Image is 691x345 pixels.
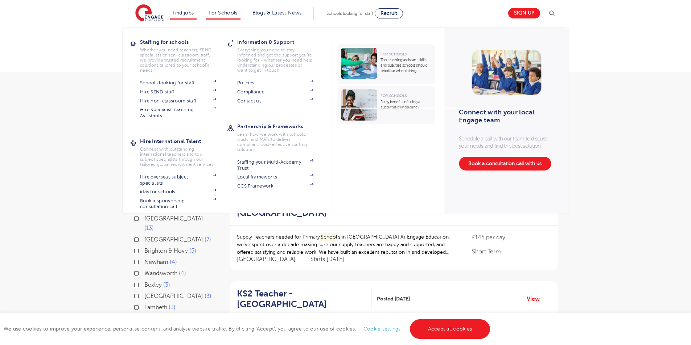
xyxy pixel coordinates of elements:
a: Find jobs [173,10,194,16]
a: Hire International TalentConnect with outstanding international teachers and top subject speciali... [140,136,227,167]
a: Partnership & FrameworksLearn how we work with schools, trusts, and MATs to deliver compliant, co... [237,121,324,152]
p: £145 per day [472,233,550,242]
p: Everything you need to stay informed and get the support you’re looking for - whether you need he... [237,47,313,73]
input: [GEOGRAPHIC_DATA] 3 [144,293,149,298]
p: Starts [DATE] [310,256,344,263]
a: Schools looking for staff [140,80,216,86]
a: Cookie settings [363,326,401,332]
span: Newham [144,259,168,265]
a: Sign up [508,8,540,18]
span: For Schools [381,52,407,56]
a: CCS Framework [237,183,313,189]
span: 4 [179,270,186,277]
p: 5 key benefits of using a supply teaching agency [381,99,431,110]
mark: School [320,233,338,241]
a: Staffing your Multi-Academy Trust [237,159,313,171]
a: Local frameworks [237,174,313,180]
span: 5 [189,248,196,254]
p: Top teaching assistant skills and qualities schools should prioritise when hiring [381,57,431,73]
input: Bexley 3 [144,282,149,286]
span: Schools looking for staff [326,11,373,16]
a: KS2 Teacher - [GEOGRAPHIC_DATA] [237,289,371,310]
a: Hire SEND staff [140,89,216,95]
a: Policies [237,80,313,86]
a: Information & SupportEverything you need to stay informed and get the support you’re looking for ... [237,37,324,73]
span: [GEOGRAPHIC_DATA] [237,256,303,263]
span: Lambeth [144,304,167,311]
h3: Information & Support [237,37,324,47]
h3: Connect with your local Engage team [459,108,549,124]
span: Bexley [144,282,162,288]
span: 4 [170,259,177,265]
p: Whether you need teachers, SEND specialists or non-classroom staff, we provide trusted recruitmen... [140,47,216,73]
input: Brighton & Hove 5 [144,248,149,252]
span: Brighton & Hove [144,248,188,254]
a: Compliance [237,89,313,95]
input: Newham 4 [144,259,149,264]
a: Blogs & Latest News [252,10,302,16]
p: Learn how we work with schools, trusts, and MATs to deliver compliant, cost-effective staffing so... [237,132,313,152]
p: Connect with outstanding international teachers and top subject specialists through our tailored ... [140,147,216,167]
span: 3 [205,293,211,299]
h2: KS2 Teacher - [GEOGRAPHIC_DATA] [237,289,366,310]
a: View [527,294,545,304]
a: Hire overseas subject specialists [140,174,216,186]
input: Lambeth 3 [144,304,149,309]
h3: Staffing for schools [140,37,227,47]
a: Recruit [375,8,403,18]
a: For Schools5 key benefits of using a supply teaching agency [337,86,436,124]
a: Book a sponsorship consultation call [140,198,216,210]
a: Hire non-classroom staff [140,98,216,104]
span: 3 [169,304,176,311]
input: [GEOGRAPHIC_DATA] 7 [144,236,149,241]
span: [GEOGRAPHIC_DATA] [144,293,203,299]
span: We use cookies to improve your experience, personalise content, and analyse website traffic. By c... [4,326,492,332]
span: Recruit [381,10,397,16]
span: 7 [205,236,211,243]
p: Supply Teachers needed for Primary s in [GEOGRAPHIC_DATA] At Engage Education, we’ve spent over a... [237,233,458,256]
a: For SchoolsTop teaching assistant skills and qualities schools should prioritise when hiring [337,44,436,84]
span: Wandsworth [144,270,177,277]
a: Accept all cookies [410,319,490,339]
a: Hire Specialist Teaching Assistants [140,107,216,119]
p: Short Term [472,247,550,256]
a: Staffing for schoolsWhether you need teachers, SEND specialists or non-classroom staff, we provid... [140,37,227,73]
a: Contact us [237,98,313,104]
a: iday for schools [140,189,216,195]
p: Schedule a call with our team to discuss your needs and find the best solution. [459,135,554,150]
span: Posted [DATE] [377,295,410,303]
span: 3 [163,282,170,288]
input: Wandsworth 4 [144,270,149,275]
span: For Schools [381,94,407,98]
span: 13 [144,225,154,231]
h3: Partnership & Frameworks [237,121,324,131]
a: For Schools [209,10,237,16]
a: Book a consultation call with us [459,157,551,171]
span: [GEOGRAPHIC_DATA] [144,236,203,243]
img: Engage Education [135,4,164,22]
h3: Hire International Talent [140,136,227,146]
input: [GEOGRAPHIC_DATA] 13 [144,215,149,220]
span: [GEOGRAPHIC_DATA] [144,215,203,222]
